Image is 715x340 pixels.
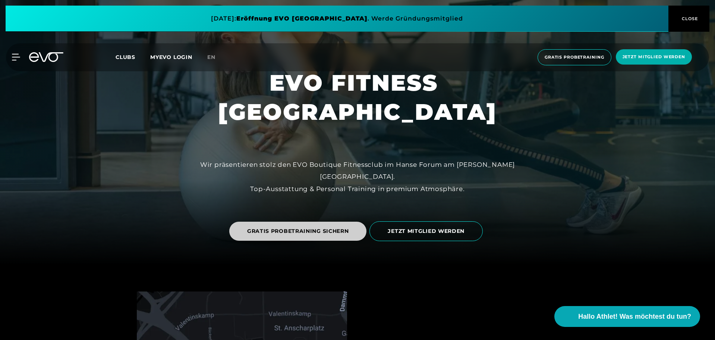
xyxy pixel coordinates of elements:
[218,68,497,127] h1: EVO FITNESS [GEOGRAPHIC_DATA]
[116,54,135,60] span: Clubs
[190,159,525,195] div: Wir präsentieren stolz den EVO Boutique Fitnessclub im Hanse Forum am [PERSON_NAME][GEOGRAPHIC_DA...
[545,54,604,60] span: Gratis Probetraining
[680,15,698,22] span: CLOSE
[369,216,486,247] a: JETZT MITGLIED WERDEN
[150,54,192,60] a: MYEVO LOGIN
[623,54,685,60] span: Jetzt Mitglied werden
[207,54,215,60] span: en
[247,227,349,235] span: GRATIS PROBETRAINING SICHERN
[614,49,694,65] a: Jetzt Mitglied werden
[668,6,709,32] button: CLOSE
[578,312,691,322] span: Hallo Athlet! Was möchtest du tun?
[554,306,700,327] button: Hallo Athlet! Was möchtest du tun?
[116,53,150,60] a: Clubs
[388,227,464,235] span: JETZT MITGLIED WERDEN
[535,49,614,65] a: Gratis Probetraining
[207,53,224,62] a: en
[229,216,370,246] a: GRATIS PROBETRAINING SICHERN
